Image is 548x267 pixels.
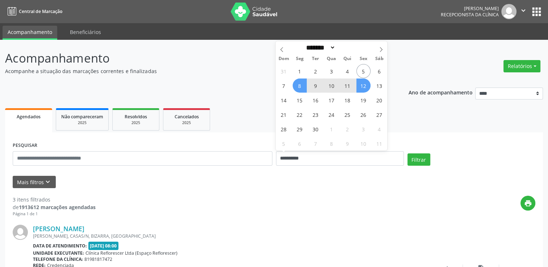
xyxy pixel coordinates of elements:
[33,256,83,262] b: Telefone da clínica:
[325,79,339,93] span: Setembro 10, 2025
[356,64,371,78] span: Setembro 5, 2025
[309,93,323,107] span: Setembro 16, 2025
[13,176,56,188] button: Mais filtroskeyboard_arrow_down
[277,136,291,151] span: Outubro 5, 2025
[293,79,307,93] span: Setembro 8, 2025
[277,93,291,107] span: Setembro 14, 2025
[356,93,371,107] span: Setembro 19, 2025
[5,5,62,17] a: Central de Marcação
[441,12,499,18] span: Recepcionista da clínica
[309,136,323,151] span: Outubro 7, 2025
[372,122,386,136] span: Outubro 4, 2025
[276,56,292,61] span: Dom
[19,8,62,14] span: Central de Marcação
[168,120,205,126] div: 2025
[372,136,386,151] span: Outubro 11, 2025
[520,196,535,211] button: print
[13,196,96,203] div: 3 itens filtrados
[125,114,147,120] span: Resolvidos
[308,56,323,61] span: Ter
[524,199,532,207] i: print
[277,107,291,122] span: Setembro 21, 2025
[309,107,323,122] span: Setembro 23, 2025
[340,93,355,107] span: Setembro 18, 2025
[13,211,96,217] div: Página 1 de 1
[13,140,37,151] label: PESQUISAR
[88,242,119,250] span: [DATE] 08:00
[323,56,339,61] span: Qua
[325,93,339,107] span: Setembro 17, 2025
[340,79,355,93] span: Setembro 11, 2025
[407,153,430,166] button: Filtrar
[339,56,355,61] span: Qui
[5,49,382,67] p: Acompanhamento
[356,136,371,151] span: Outubro 10, 2025
[530,5,543,18] button: apps
[371,56,387,61] span: Sáb
[33,243,87,249] b: Data de atendimento:
[309,64,323,78] span: Setembro 2, 2025
[65,26,106,38] a: Beneficiários
[309,79,323,93] span: Setembro 9, 2025
[277,122,291,136] span: Setembro 28, 2025
[13,203,96,211] div: de
[13,225,28,240] img: img
[356,122,371,136] span: Outubro 3, 2025
[293,136,307,151] span: Outubro 6, 2025
[293,122,307,136] span: Setembro 29, 2025
[33,250,84,256] b: Unidade executante:
[85,250,177,256] span: Clínica Reflorescer Ltda (Espaço Reflorescer)
[519,7,527,14] i: 
[340,64,355,78] span: Setembro 4, 2025
[17,114,41,120] span: Agendados
[3,26,57,40] a: Acompanhamento
[325,107,339,122] span: Setembro 24, 2025
[340,136,355,151] span: Outubro 9, 2025
[33,233,427,239] div: [PERSON_NAME], CASAS/N, BIZARRA, [GEOGRAPHIC_DATA]
[84,256,112,262] span: 81981817472
[340,107,355,122] span: Setembro 25, 2025
[340,122,355,136] span: Outubro 2, 2025
[44,178,52,186] i: keyboard_arrow_down
[356,107,371,122] span: Setembro 26, 2025
[33,225,84,233] a: [PERSON_NAME]
[441,5,499,12] div: [PERSON_NAME]
[501,4,516,19] img: img
[372,107,386,122] span: Setembro 27, 2025
[19,204,96,211] strong: 1913612 marcações agendadas
[409,88,473,97] p: Ano de acompanhamento
[356,79,371,93] span: Setembro 12, 2025
[277,79,291,93] span: Setembro 7, 2025
[293,107,307,122] span: Setembro 22, 2025
[277,64,291,78] span: Agosto 31, 2025
[372,64,386,78] span: Setembro 6, 2025
[5,67,382,75] p: Acompanhe a situação das marcações correntes e finalizadas
[503,60,540,72] button: Relatórios
[304,44,336,51] select: Month
[175,114,199,120] span: Cancelados
[293,64,307,78] span: Setembro 1, 2025
[355,56,371,61] span: Sex
[118,120,154,126] div: 2025
[61,120,103,126] div: 2025
[372,79,386,93] span: Setembro 13, 2025
[309,122,323,136] span: Setembro 30, 2025
[325,122,339,136] span: Outubro 1, 2025
[293,93,307,107] span: Setembro 15, 2025
[372,93,386,107] span: Setembro 20, 2025
[516,4,530,19] button: 
[325,64,339,78] span: Setembro 3, 2025
[335,44,359,51] input: Year
[325,136,339,151] span: Outubro 8, 2025
[292,56,308,61] span: Seg
[61,114,103,120] span: Não compareceram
